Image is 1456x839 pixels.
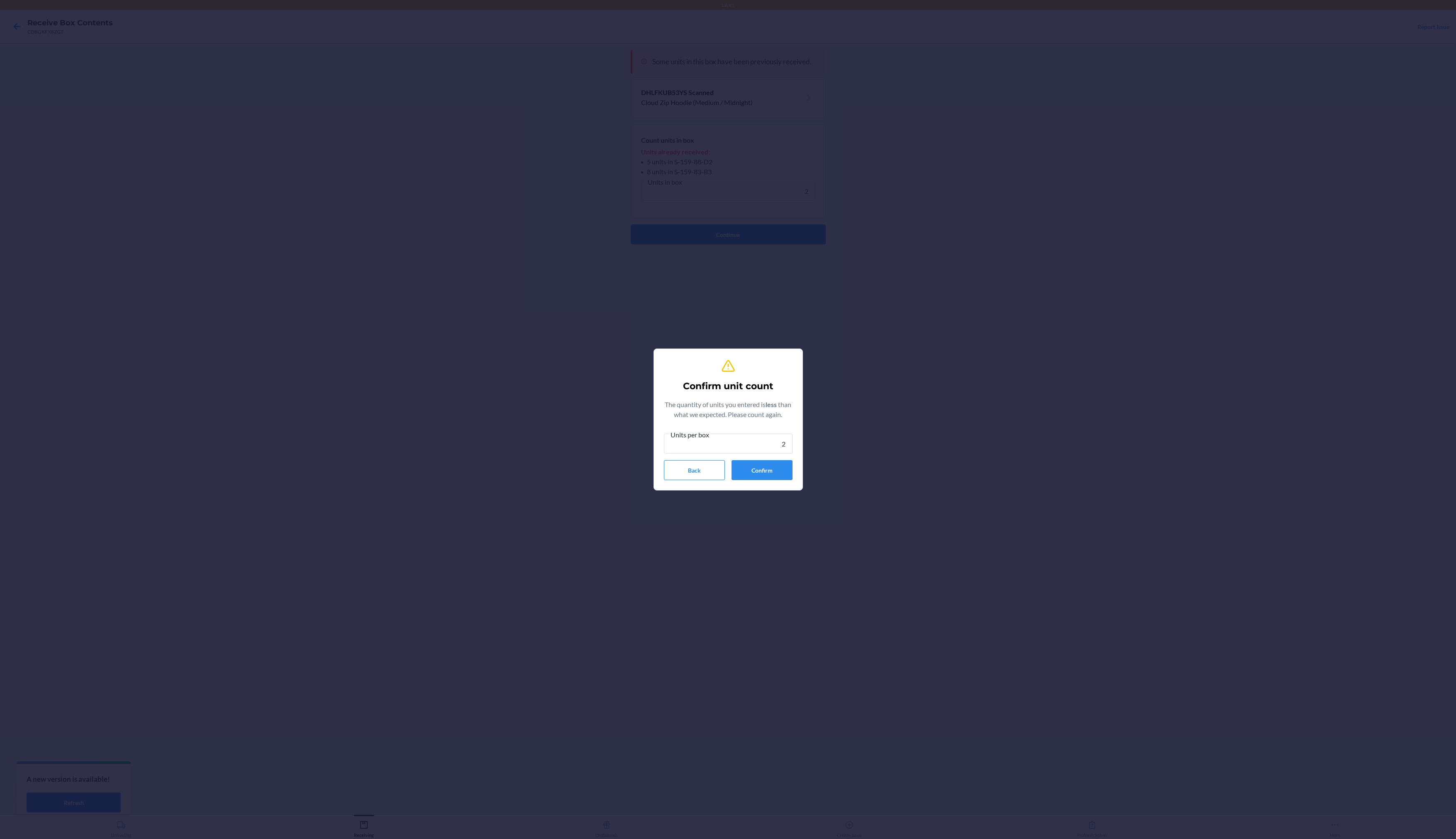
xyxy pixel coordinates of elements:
span: Units per box [669,431,710,439]
input: Units per box [664,434,793,454]
b: less [766,400,778,408]
button: Back [664,460,725,480]
p: The quantity of units you entered is than what we expected. Please count again. [664,400,793,419]
h2: Confirm unit count [683,380,773,393]
button: Confirm [732,460,793,480]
